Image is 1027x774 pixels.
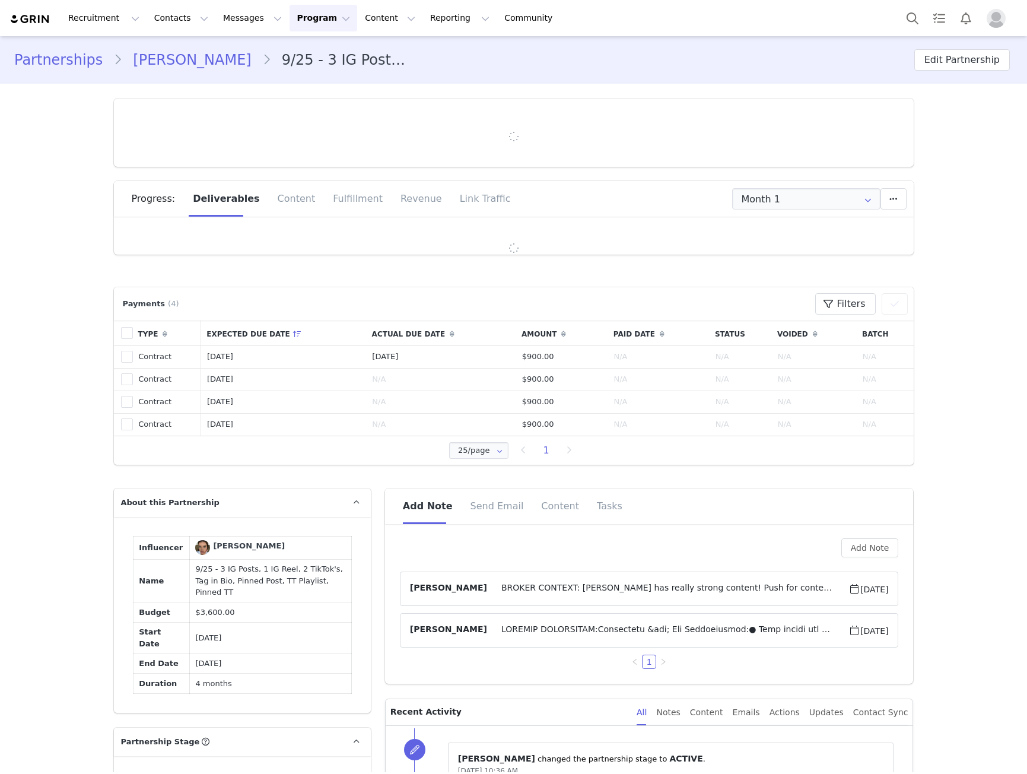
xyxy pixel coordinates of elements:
[522,375,554,383] span: $900.00
[423,5,497,31] button: Reporting
[497,5,565,31] a: Community
[772,368,857,391] td: N/A
[522,420,554,429] span: $900.00
[536,442,557,459] li: 1
[133,321,202,346] th: Type
[660,658,667,665] i: icon: right
[367,391,516,413] td: N/A
[367,321,516,346] th: Actual Due Date
[656,655,670,669] li: Next Page
[487,582,848,596] span: BROKER CONTEXT: [PERSON_NAME] has really strong content! Push for content like:[URL][DOMAIN_NAME]...
[710,368,772,391] td: N/A
[403,500,453,512] span: Add Note
[857,321,913,346] th: Batch
[541,500,579,512] span: Content
[710,413,772,436] td: N/A
[410,623,487,637] span: [PERSON_NAME]
[710,321,772,346] th: Status
[522,352,554,361] span: $900.00
[133,368,202,391] td: Contract
[201,345,366,368] td: [DATE]
[857,345,913,368] td: N/A
[857,413,913,436] td: N/A
[772,345,857,368] td: N/A
[608,345,710,368] td: N/A
[608,368,710,391] td: N/A
[189,622,351,654] td: [DATE]
[710,391,772,413] td: N/A
[367,413,516,436] td: N/A
[290,5,357,31] button: Program
[857,368,913,391] td: N/A
[14,49,113,71] a: Partnerships
[637,699,647,726] div: All
[690,699,723,726] div: Content
[201,368,366,391] td: [DATE]
[133,559,189,602] td: Name
[914,49,1010,71] button: Edit Partnership
[358,5,422,31] button: Content
[189,674,351,694] td: 4 months
[770,699,800,726] div: Actions
[449,442,508,459] input: Select
[133,674,189,694] td: Duration
[597,500,622,512] span: Tasks
[213,540,285,552] div: [PERSON_NAME]
[451,181,511,217] div: Link Traffic
[132,181,185,217] div: Progress:
[815,293,876,315] button: Filters
[656,699,680,726] div: Notes
[133,602,189,623] td: Budget
[608,321,710,346] th: Paid Date
[899,5,926,31] button: Search
[189,559,351,602] td: 9/25 - 3 IG Posts, 1 IG Reel, 2 TikTok's, Tag in Bio, Pinned Post, TT Playlist, Pinned TT
[458,754,535,763] span: [PERSON_NAME]
[642,655,656,669] li: 1
[133,391,202,413] td: Contract
[628,655,642,669] li: Previous Page
[487,623,848,637] span: LOREMIP DOLORSITAM:Consectetu &adi; Eli Seddoeiusmod:● Temp incidi utl etdolore magn, ali enimadm...
[848,623,888,637] span: [DATE]
[848,582,888,596] span: [DATE]
[857,391,913,413] td: N/A
[980,9,1018,28] button: Profile
[133,413,202,436] td: Contract
[953,5,979,31] button: Notifications
[733,699,760,726] div: Emails
[710,345,772,368] td: N/A
[269,181,325,217] div: Content
[522,397,554,406] span: $900.00
[458,753,884,765] p: ⁨ ⁩ changed the ⁨partnership⁩ stage to ⁨ ⁩.
[516,321,608,346] th: Amount
[9,14,51,25] img: grin logo
[390,699,627,725] p: Recent Activity
[121,736,200,748] span: Partnership Stage
[121,497,220,509] span: About this Partnership
[201,391,366,413] td: [DATE]
[133,654,189,674] td: End Date
[669,754,702,763] span: ACTIVE
[122,49,262,71] a: [PERSON_NAME]
[133,536,189,559] td: Influencer
[120,298,185,310] div: Payments
[809,699,844,726] div: Updates
[133,345,202,368] td: Contract
[367,345,516,368] td: [DATE]
[841,538,899,557] button: Add Note
[772,413,857,436] td: N/A
[201,321,366,346] th: Expected Due Date
[195,608,234,617] span: $3,600.00
[184,181,268,217] div: Deliverables
[147,5,215,31] button: Contacts
[195,540,210,555] img: Lane Meredith
[367,368,516,391] td: N/A
[410,582,487,596] span: [PERSON_NAME]
[189,654,351,674] td: [DATE]
[643,655,656,668] a: 1
[608,391,710,413] td: N/A
[168,298,179,310] span: (4)
[133,622,189,654] td: Start Date
[853,699,908,726] div: Contact Sync
[608,413,710,436] td: N/A
[772,391,857,413] td: N/A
